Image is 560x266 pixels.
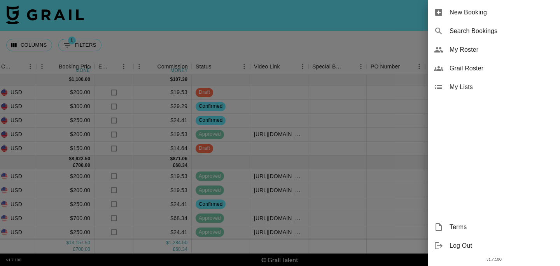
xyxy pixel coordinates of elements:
[428,3,560,22] div: New Booking
[428,255,560,263] div: v 1.7.100
[428,218,560,236] div: Terms
[450,82,554,92] span: My Lists
[450,222,554,232] span: Terms
[428,236,560,255] div: Log Out
[428,22,560,40] div: Search Bookings
[428,78,560,96] div: My Lists
[450,45,554,54] span: My Roster
[450,241,554,250] span: Log Out
[450,64,554,73] span: Grail Roster
[428,59,560,78] div: Grail Roster
[450,8,554,17] span: New Booking
[450,26,554,36] span: Search Bookings
[428,40,560,59] div: My Roster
